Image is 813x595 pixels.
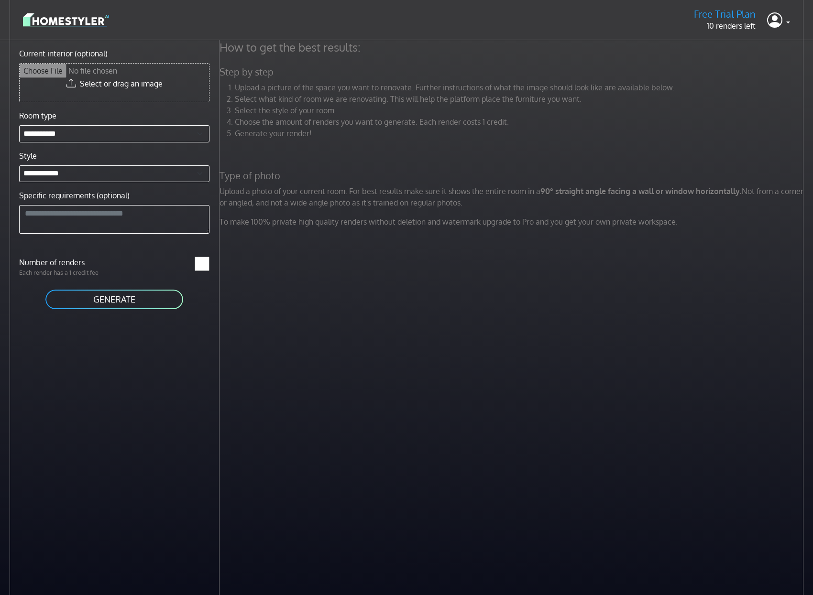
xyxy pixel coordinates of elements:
[13,257,114,268] label: Number of renders
[214,216,812,227] p: To make 100% private high quality renders without deletion and watermark upgrade to Pro and you g...
[214,40,812,54] h4: How to get the best results:
[214,66,812,78] h5: Step by step
[235,128,806,139] li: Generate your render!
[235,93,806,105] li: Select what kind of room we are renovating. This will help the platform place the furniture you w...
[19,190,130,201] label: Specific requirements (optional)
[540,186,742,196] strong: 90° straight angle facing a wall or window horizontally.
[19,110,56,121] label: Room type
[44,289,184,310] button: GENERATE
[214,185,812,208] p: Upload a photo of your current room. For best results make sure it shows the entire room in a Not...
[694,8,756,20] h5: Free Trial Plan
[19,150,37,162] label: Style
[694,20,756,32] p: 10 renders left
[235,116,806,128] li: Choose the amount of renders you want to generate. Each render costs 1 credit.
[235,82,806,93] li: Upload a picture of the space you want to renovate. Further instructions of what the image should...
[214,170,812,182] h5: Type of photo
[19,48,108,59] label: Current interior (optional)
[23,11,109,28] img: logo-3de290ba35641baa71223ecac5eacb59cb85b4c7fdf211dc9aaecaaee71ea2f8.svg
[13,268,114,277] p: Each render has a 1 credit fee
[235,105,806,116] li: Select the style of your room.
